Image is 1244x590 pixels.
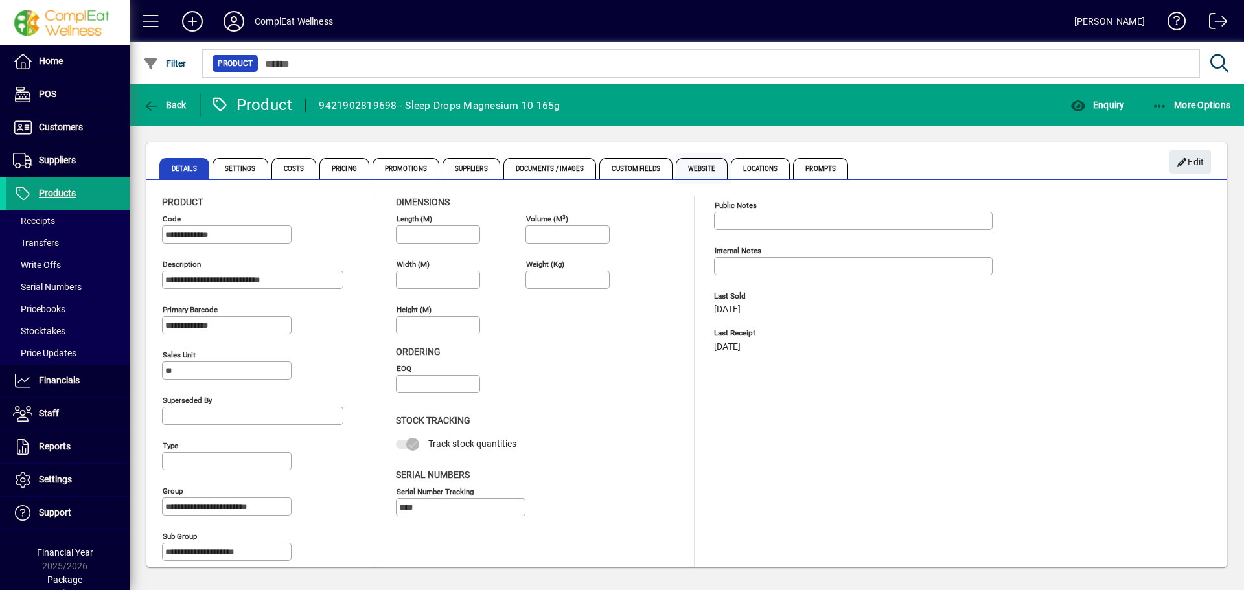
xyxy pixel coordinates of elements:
[397,214,432,223] mat-label: Length (m)
[140,52,190,75] button: Filter
[271,158,317,179] span: Costs
[599,158,672,179] span: Custom Fields
[443,158,500,179] span: Suppliers
[39,474,72,484] span: Settings
[319,95,560,116] div: 9421902819698 - Sleep Drops Magnesium 10 165g
[13,282,82,292] span: Serial Numbers
[397,260,430,269] mat-label: Width (m)
[13,260,61,270] span: Write Offs
[213,10,255,33] button: Profile
[6,210,130,232] a: Receipts
[159,158,209,179] span: Details
[6,78,130,111] a: POS
[6,398,130,430] a: Staff
[213,158,268,179] span: Settings
[39,507,71,517] span: Support
[715,201,757,210] mat-label: Public Notes
[39,375,80,385] span: Financials
[218,57,253,70] span: Product
[143,100,187,110] span: Back
[1149,93,1234,117] button: More Options
[1070,100,1124,110] span: Enquiry
[39,408,59,418] span: Staff
[396,470,470,480] span: Serial Numbers
[526,260,564,269] mat-label: Weight (Kg)
[6,464,130,496] a: Settings
[47,574,82,585] span: Package
[163,486,183,495] mat-label: Group
[6,111,130,144] a: Customers
[6,298,130,320] a: Pricebooks
[13,326,65,336] span: Stocktakes
[13,348,76,358] span: Price Updates
[163,214,181,223] mat-label: Code
[6,276,130,298] a: Serial Numbers
[526,214,568,223] mat-label: Volume (m )
[140,93,190,117] button: Back
[1177,152,1204,173] span: Edit
[731,158,790,179] span: Locations
[714,329,908,337] span: Last Receipt
[397,486,474,495] mat-label: Serial Number tracking
[676,158,728,179] span: Website
[211,95,293,115] div: Product
[373,158,439,179] span: Promotions
[163,350,196,359] mat-label: Sales unit
[6,254,130,276] a: Write Offs
[13,216,55,226] span: Receipts
[39,188,76,198] span: Products
[13,304,65,314] span: Pricebooks
[255,11,333,32] div: ComplEat Wellness
[397,305,432,314] mat-label: Height (m)
[714,292,908,301] span: Last Sold
[1169,150,1211,174] button: Edit
[714,304,741,315] span: [DATE]
[396,197,450,207] span: Dimensions
[39,122,83,132] span: Customers
[39,441,71,451] span: Reports
[39,56,63,66] span: Home
[397,364,411,373] mat-label: EOQ
[163,260,201,269] mat-label: Description
[163,396,212,405] mat-label: Superseded by
[562,213,566,220] sup: 3
[163,305,218,314] mat-label: Primary barcode
[162,197,203,207] span: Product
[1158,3,1186,45] a: Knowledge Base
[428,438,516,449] span: Track stock quantities
[172,10,213,33] button: Add
[6,320,130,342] a: Stocktakes
[6,365,130,397] a: Financials
[1199,3,1228,45] a: Logout
[6,342,130,364] a: Price Updates
[130,93,201,117] app-page-header-button: Back
[163,532,197,541] mat-label: Sub group
[319,158,369,179] span: Pricing
[37,547,93,558] span: Financial Year
[6,232,130,254] a: Transfers
[6,497,130,529] a: Support
[396,346,441,357] span: Ordering
[1074,11,1145,32] div: [PERSON_NAME]
[503,158,597,179] span: Documents / Images
[715,246,761,255] mat-label: Internal Notes
[6,45,130,78] a: Home
[6,144,130,177] a: Suppliers
[1152,100,1231,110] span: More Options
[39,89,56,99] span: POS
[6,431,130,463] a: Reports
[396,415,470,425] span: Stock Tracking
[13,238,59,248] span: Transfers
[39,155,76,165] span: Suppliers
[793,158,848,179] span: Prompts
[163,441,178,450] mat-label: Type
[1067,93,1127,117] button: Enquiry
[143,58,187,69] span: Filter
[714,342,741,352] span: [DATE]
